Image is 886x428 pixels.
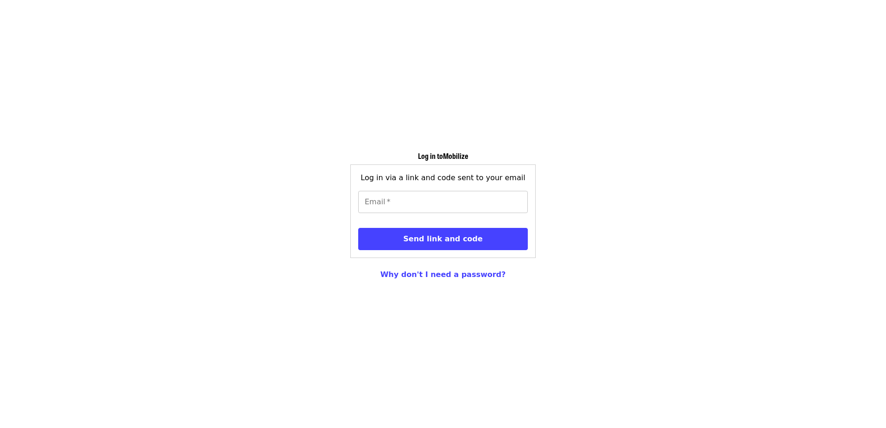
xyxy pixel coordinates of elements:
[380,270,506,279] a: Why don't I need a password?
[403,234,482,243] span: Send link and code
[418,151,468,161] span: Log in to Mobilize
[361,173,525,182] span: Log in via a link and code sent to your email
[358,228,528,250] button: Send link and code
[358,191,528,213] input: [object Object]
